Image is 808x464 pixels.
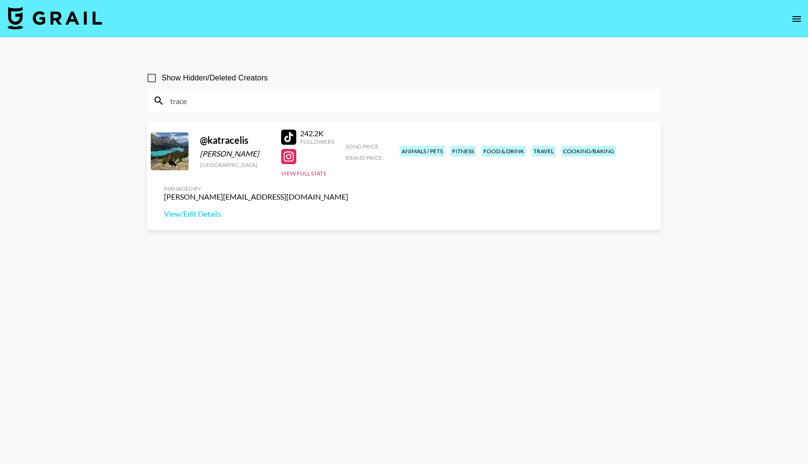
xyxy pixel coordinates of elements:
[561,146,616,157] div: cooking/baking
[162,72,268,84] span: Show Hidden/Deleted Creators
[345,154,384,161] span: Brand Price:
[164,185,348,192] div: Managed By
[450,146,476,157] div: fitness
[200,149,270,158] div: [PERSON_NAME]
[281,170,326,177] button: View Full Stats
[200,134,270,146] div: @ katracelis
[8,7,102,29] img: Grail Talent
[164,192,348,201] div: [PERSON_NAME][EMAIL_ADDRESS][DOMAIN_NAME]
[164,93,655,108] input: Search by User Name
[164,209,348,219] a: View/Edit Details
[532,146,556,157] div: travel
[787,9,806,28] button: open drawer
[400,146,445,157] div: animals / pets
[481,146,526,157] div: food & drink
[300,138,334,145] div: Followers
[200,161,270,168] div: [GEOGRAPHIC_DATA]
[345,143,380,150] span: Song Price:
[300,129,334,138] div: 242.2K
